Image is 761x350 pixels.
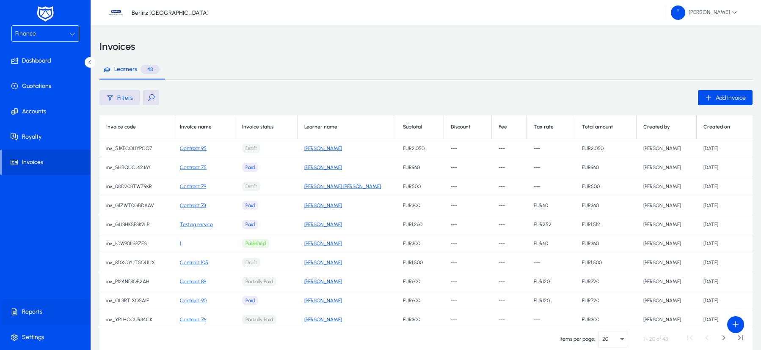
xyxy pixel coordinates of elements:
div: Keywords by Traffic [94,50,143,55]
td: [PERSON_NAME] [637,234,696,253]
td: --- [492,291,527,310]
a: 1 [180,241,181,246]
td: --- [492,139,527,158]
ui-money-value: EUR 600 [403,279,420,285]
a: Contract 89 [180,279,206,284]
span: Add Invoice [716,94,746,101]
td: [DATE] [697,310,753,329]
button: Add Invoice [698,90,753,105]
a: [PERSON_NAME] [304,298,342,304]
td: [DATE] [697,196,753,215]
a: Contract 79 [180,183,206,189]
td: [DATE] [697,215,753,234]
img: tab_keywords_by_traffic_grey.svg [84,49,91,56]
img: tab_domain_overview_orange.svg [23,49,30,56]
td: --- [492,177,527,196]
span: Accounts [2,107,92,116]
td: --- [444,196,492,215]
span: Filters [117,94,133,101]
div: Fee [499,124,520,130]
a: [PERSON_NAME] [304,241,342,246]
span: Draft [242,182,260,191]
div: Subtotal [403,124,422,130]
span: Draft [242,258,260,268]
ui-money-value: EUR 360 [582,241,599,247]
span: Invoices [2,158,91,167]
ui-money-value: EUR 720 [582,279,599,285]
td: inv_SHBQUCJ62J6Y [99,158,173,177]
button: Last page [732,331,749,347]
th: Created by [637,115,696,139]
td: [DATE] [697,272,753,291]
td: --- [492,215,527,234]
a: Dashboard [2,48,92,74]
td: --- [444,291,492,310]
div: Tax rate [534,124,554,130]
ui-money-value: EUR 300 [403,241,420,247]
td: --- [527,158,576,177]
td: [PERSON_NAME] [637,177,696,196]
div: 1 - 20 of 48 [643,335,668,343]
div: Fee [499,124,507,130]
td: [PERSON_NAME] [637,139,696,158]
td: [PERSON_NAME] [637,215,696,234]
div: Invoice name [180,124,228,130]
span: Draft [242,144,260,153]
img: website_grey.svg [14,22,20,29]
span: Dashboard [2,57,92,65]
ui-money-value: EUR 1,500 [403,260,423,266]
ui-money-value: EUR 2,050 [582,145,604,152]
ui-money-value: EUR 60 [534,241,548,247]
span: Paid [242,220,258,230]
ui-money-value: EUR 960 [582,164,599,171]
a: Royalty [2,124,92,150]
td: inv_GU8HKSF3K2LP [99,215,173,234]
p: Berlitz [GEOGRAPHIC_DATA] [132,9,209,16]
td: [PERSON_NAME] [637,158,696,177]
ui-money-value: EUR 1,500 [582,260,602,266]
a: Contract 90 [180,298,207,304]
td: [PERSON_NAME] [637,291,696,310]
a: Reports [2,299,92,325]
img: 37.jpg [108,5,124,21]
div: Domain: [DOMAIN_NAME] [22,22,93,29]
div: Invoice name [180,124,212,130]
td: inv_ICW90I1SPZFS [99,234,173,253]
ui-money-value: EUR 300 [582,317,599,323]
div: v 4.0.25 [24,14,41,20]
a: [PERSON_NAME] [304,279,342,284]
td: inv_OL3RTIXQ5AIE [99,291,173,310]
button: [PERSON_NAME] [664,5,744,20]
span: Partially Paid [242,277,276,287]
td: --- [492,234,527,253]
span: Reports [2,308,92,316]
span: Paid [242,296,258,306]
ui-money-value: EUR 1,260 [403,221,422,228]
ui-money-value: EUR 300 [403,202,420,209]
a: Quotations [2,74,92,99]
a: Testing service [180,221,213,227]
td: inv_8DXCYUT5QUUX [99,253,173,272]
td: --- [444,310,492,329]
ui-money-value: EUR 60 [534,202,548,209]
a: [PERSON_NAME] [304,164,342,170]
td: [PERSON_NAME] [637,196,696,215]
td: --- [527,310,576,329]
img: logo_orange.svg [14,14,20,20]
td: [DATE] [697,291,753,310]
ui-money-value: EUR 1,512 [582,221,600,228]
td: [DATE] [697,253,753,272]
td: inv_P124ND1QB2AH [99,272,173,291]
div: Total amount [582,124,629,130]
td: --- [527,139,576,158]
a: [PERSON_NAME] [PERSON_NAME] [304,183,381,189]
div: Created on [703,124,746,130]
span: Paid [242,163,258,172]
a: Contract 73 [180,202,206,208]
a: Contract 95 [180,145,207,151]
button: Next page [715,331,732,347]
td: inv_00D203TWZ9KR [99,177,173,196]
ui-money-value: EUR 120 [534,298,550,304]
a: [PERSON_NAME] [304,221,342,227]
